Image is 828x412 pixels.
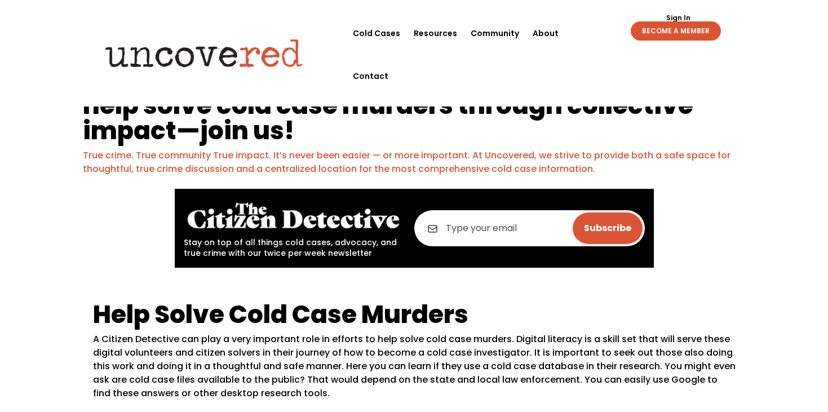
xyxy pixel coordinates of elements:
[414,12,457,55] a: Resources
[353,12,400,55] a: Cold Cases
[184,198,403,234] img: The Citizen Detective
[660,15,697,21] a: Sign In
[96,31,313,75] img: Uncovered logo
[471,12,519,55] a: Community
[93,333,736,409] p: A Citizen Detective can play a very important role in efforts to help solve cold case murders. Di...
[353,55,388,98] a: Contact
[184,198,403,259] div: Stay on top of all things cold cases, advocacy, and true crime with our twice per week newsletter
[414,210,645,246] input: Type your email
[83,149,730,175] a: True crime. True community True impact. It’s never been easier — or more important. At Uncovered,...
[533,12,559,55] a: About
[83,67,745,149] h1: We’re building a platform to uncover answers and help solve cold case murders through collective ...
[573,212,643,244] input: Subscribe
[200,113,284,148] a: join us
[93,302,736,333] h1: Help Solve Cold Case Murders
[631,21,721,41] a: BECOME A MEMBER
